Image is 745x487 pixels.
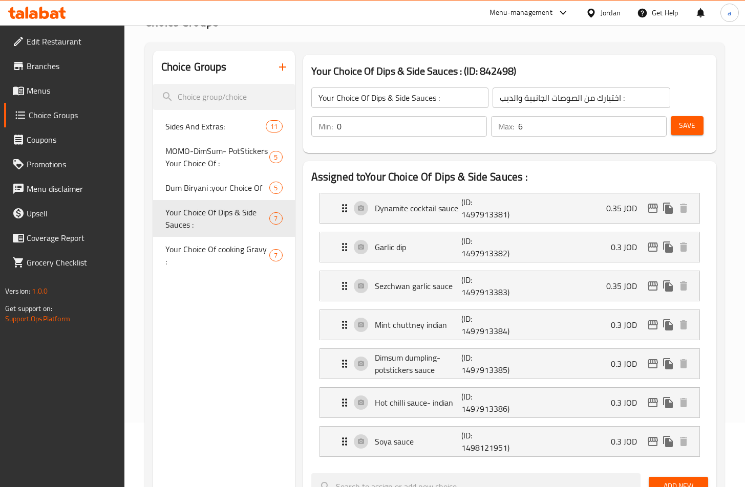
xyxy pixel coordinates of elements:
button: delete [676,356,691,371]
div: Your Choice Of cooking Gravy :7 [153,237,295,274]
button: delete [676,239,691,255]
button: duplicate [661,317,676,333]
span: 7 [270,214,282,224]
span: 1.0.0 [32,284,48,298]
p: Dimsum dumpling-potstickers sauce [375,351,461,376]
a: Coverage Report [4,226,124,250]
button: edit [645,317,661,333]
p: Sezchwan garlic sauce [375,280,461,292]
div: Jordan [601,7,621,18]
span: Coverage Report [27,232,116,244]
span: 7 [270,251,282,260]
p: (ID: 1497913386) [461,390,519,415]
span: Version: [5,284,30,298]
h2: Choice Groups [161,59,227,75]
h3: Your Choice Of Dips & Side Sauces : (ID: 842498) [311,63,708,79]
a: Support.OpsPlatform [5,312,70,325]
p: Hot chilli sauce- indian [375,396,461,409]
span: Get support on: [5,302,52,315]
button: edit [645,239,661,255]
button: delete [676,317,691,333]
a: Choice Groups [4,103,124,127]
li: Expand [311,305,708,344]
button: delete [676,278,691,294]
a: Grocery Checklist [4,250,124,275]
p: 0.3 JOD [611,358,645,370]
h2: Assigned to Your Choice Of Dips & Side Sauces : [311,169,708,185]
div: Expand [320,310,699,340]
span: Choice Groups [29,109,116,121]
li: Expand [311,189,708,228]
span: Your Choice Of cooking Gravy : [165,243,270,268]
div: Choices [269,212,282,225]
button: edit [645,434,661,449]
a: Branches [4,54,124,78]
span: Branches [27,60,116,72]
span: Save [679,119,695,132]
p: Max: [498,120,514,132]
span: 5 [270,183,282,193]
button: duplicate [661,278,676,294]
li: Expand [311,422,708,461]
a: Promotions [4,152,124,176]
span: Your Choice Of Dips & Side Sauces : [165,206,270,231]
input: search [153,84,295,110]
a: Edit Restaurant [4,29,124,54]
div: Choices [269,182,282,194]
button: edit [645,278,661,294]
button: duplicate [661,239,676,255]
span: Coupons [27,134,116,146]
div: Your Choice Of Dips & Side Sauces :7 [153,200,295,237]
a: Menus [4,78,124,103]
p: 0.35 JOD [606,202,645,214]
p: (ID: 1497913383) [461,274,519,298]
p: (ID: 1497913382) [461,235,519,259]
span: Menu disclaimer [27,183,116,195]
div: Expand [320,427,699,456]
button: duplicate [661,434,676,449]
p: 0.3 JOD [611,241,645,253]
button: edit [645,201,661,216]
a: Upsell [4,201,124,226]
div: Choices [269,151,282,163]
p: Mint chuttney indian [375,319,461,331]
button: delete [676,434,691,449]
div: Expand [320,232,699,262]
span: 5 [270,152,282,162]
p: 0.3 JOD [611,396,645,409]
div: Expand [320,388,699,417]
a: Menu disclaimer [4,176,124,201]
a: Coupons [4,127,124,152]
span: Dum Biryani :your Choice Of [165,182,270,194]
li: Expand [311,267,708,305]
span: Sides And Extras: [165,120,266,132]
div: Expand [320,271,699,301]
span: 11 [266,122,282,131]
button: delete [676,201,691,216]
button: duplicate [661,356,676,371]
button: Save [671,116,704,135]
div: MOMO-DimSum- PotStickers Your Choice Of :5 [153,139,295,175]
p: (ID: 1497913385) [461,351,519,376]
p: Dynamite cocktail sauce [375,202,461,214]
div: Dum Biryani :your Choice Of5 [153,175,295,200]
div: Expand [320,349,699,379]
span: a [728,7,731,18]
span: Grocery Checklist [27,256,116,269]
div: Sides And Extras:11 [153,114,295,139]
div: Expand [320,193,699,223]
div: Menu-management [489,7,552,19]
p: Soya sauce [375,435,461,448]
p: Garlic dip [375,241,461,253]
span: Promotions [27,158,116,170]
p: Min: [318,120,333,132]
p: 0.35 JOD [606,280,645,292]
button: duplicate [661,201,676,216]
p: 0.3 JOD [611,319,645,331]
span: MOMO-DimSum- PotStickers Your Choice Of : [165,145,270,169]
span: Edit Restaurant [27,35,116,48]
button: edit [645,395,661,410]
div: Choices [266,120,282,132]
p: 0.3 JOD [611,435,645,448]
button: duplicate [661,395,676,410]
